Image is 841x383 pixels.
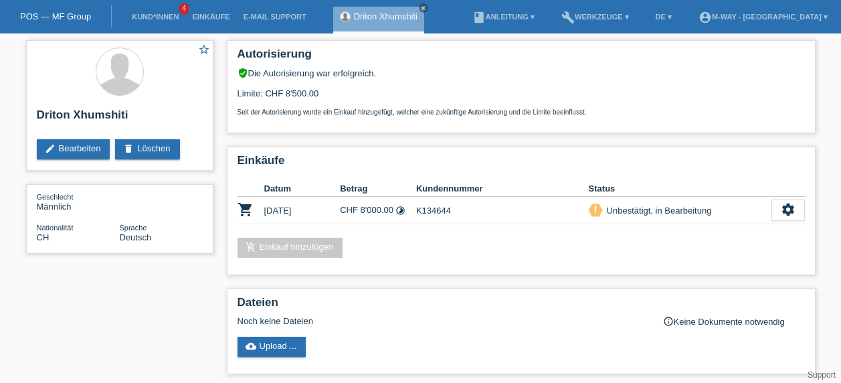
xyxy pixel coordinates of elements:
a: Einkäufe [185,13,236,21]
span: Nationalität [37,224,74,232]
th: Status [589,181,771,197]
i: Fixe Raten (24 Raten) [395,206,405,216]
div: Limite: CHF 8'500.00 [238,78,805,116]
i: book [472,11,486,24]
h2: Autorisierung [238,48,805,68]
td: K134644 [416,197,589,224]
i: delete [123,143,134,154]
span: Schweiz [37,232,50,242]
a: Driton Xhumshiti [354,11,417,21]
i: cloud_upload [246,341,256,352]
a: DE ▾ [649,13,678,21]
span: Sprache [120,224,147,232]
h2: Einkäufe [238,154,805,174]
a: cloud_uploadUpload ... [238,337,306,357]
span: 4 [179,3,189,15]
div: Unbestätigt, in Bearbeitung [603,204,712,218]
div: Keine Dokumente notwendig [663,316,805,327]
i: settings [781,202,796,217]
a: star_border [198,44,210,58]
th: Datum [264,181,341,197]
i: priority_high [591,205,600,214]
td: CHF 8'000.00 [340,197,416,224]
i: close [420,5,427,11]
i: POSP00027750 [238,202,254,218]
span: Deutsch [120,232,152,242]
a: close [419,3,428,13]
th: Kundennummer [416,181,589,197]
div: Die Autorisierung war erfolgreich. [238,68,805,78]
a: E-Mail Support [237,13,313,21]
h2: Dateien [238,296,805,316]
i: build [561,11,575,24]
th: Betrag [340,181,416,197]
a: buildWerkzeuge ▾ [555,13,636,21]
i: account_circle [698,11,712,24]
a: deleteLöschen [115,139,179,159]
a: Kund*innen [125,13,185,21]
a: POS — MF Group [20,11,91,21]
a: add_shopping_cartEinkauf hinzufügen [238,238,343,258]
a: Support [808,370,836,380]
i: add_shopping_cart [246,242,256,252]
p: Seit der Autorisierung wurde ein Einkauf hinzugefügt, welcher eine zukünftige Autorisierung und d... [238,108,805,116]
i: edit [45,143,56,154]
td: [DATE] [264,197,341,224]
a: editBearbeiten [37,139,110,159]
i: verified_user [238,68,248,78]
div: Noch keine Dateien [238,316,646,326]
i: info_outline [663,316,674,327]
i: star_border [198,44,210,56]
div: Männlich [37,191,120,212]
span: Geschlecht [37,193,74,201]
h2: Driton Xhumshiti [37,108,203,129]
a: bookAnleitung ▾ [466,13,541,21]
a: account_circlem-way - [GEOGRAPHIC_DATA] ▾ [692,13,834,21]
